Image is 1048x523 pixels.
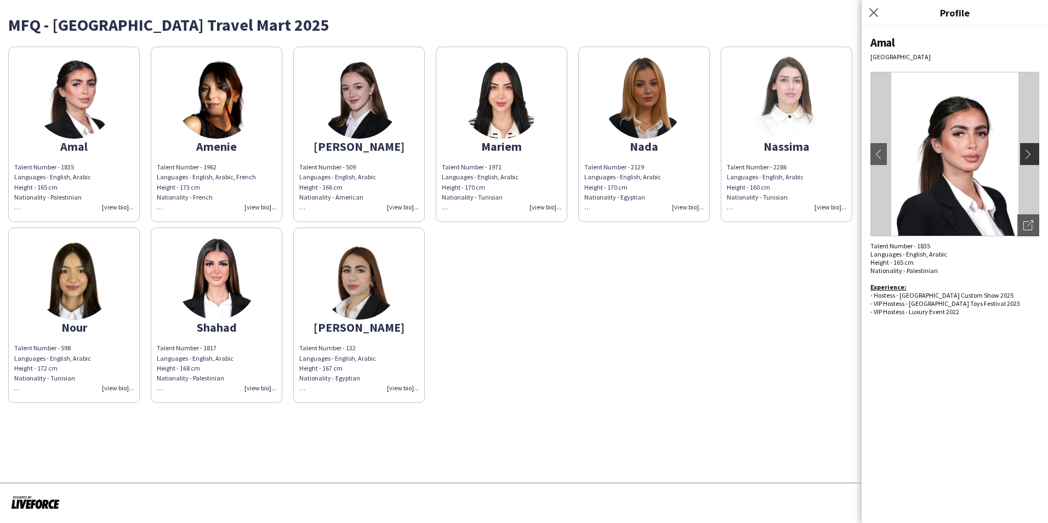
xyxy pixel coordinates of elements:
img: Powered by Liveforce [11,494,60,510]
div: Amal [14,141,134,151]
div: Amenie [157,141,276,151]
div: Nassima [727,141,846,151]
img: thumb-22a80c24-cb5f-4040-b33a-0770626b616f.png [175,237,258,320]
span: Talent Number - 1835 [14,163,74,171]
div: Height - 172 cm Nationality - Tunisian [14,363,134,394]
span: Talent Number - 1817 [157,344,217,352]
span: Talent Number - 509 Languages - English, Arabic Height - 166 cm Nationality - American [299,163,376,211]
div: - VIP Hostess - Luxury Event 2022 [870,308,1039,316]
div: Open photos pop-in [1017,214,1039,236]
img: thumb-6635f156c0799.jpeg [318,56,400,139]
span: Languages - English, Arabic Height - 165 cm Nationality - Palestinian [870,250,947,275]
div: Nour [14,322,134,332]
span: Talent Number - 1962 [157,163,217,171]
div: Languages - English, Arabic [157,354,276,384]
div: - VIP Hostess - [GEOGRAPHIC_DATA] Toys Festival 2023 [870,299,1039,308]
div: [GEOGRAPHIC_DATA] [870,53,1039,61]
span: Talent Number - 2286 Languages - English, Arabic Height - 160 cm Nationality - Tunisian [727,163,804,211]
div: Amal [870,35,1039,50]
img: thumb-7d03bddd-c3aa-4bde-8cdb-39b64b840995.png [745,56,828,139]
div: Mariem [442,141,561,151]
span: Talent Number - 2129 Languages - English, Arabic Height - 170 cm Nationality - Egyptian [584,163,661,211]
div: Languages - English, Arabic [14,354,134,394]
span: Height - 173 cm [157,183,200,191]
div: [PERSON_NAME] [299,141,419,151]
h3: Profile [862,5,1048,20]
span: Languages - English, Arabic Height - 165 cm Nationality - Palestinian [14,173,91,211]
span: Talent Number - 1835 [870,242,930,250]
img: thumb-81ff8e59-e6e2-4059-b349-0c4ea833cf59.png [33,56,115,139]
div: Shahad [157,322,276,332]
img: thumb-4ca95fa5-4d3e-4c2c-b4ce-8e0bcb13b1c7.png [175,56,258,139]
img: thumb-4c95e7ae-0fdf-44ac-8d60-b62309d66edf.png [460,56,543,139]
span: Languages - English, Arabic, French [157,173,256,181]
div: [PERSON_NAME] [299,322,419,332]
b: Experience: [870,283,907,291]
div: - Hostess - [GEOGRAPHIC_DATA] Custom Show 2025 [870,291,1039,299]
span: Talent Number - 598 [14,344,71,352]
img: thumb-33402f92-3f0a-48ee-9b6d-2e0525ee7c28.png [33,237,115,320]
span: Nationality - French [157,193,213,201]
img: thumb-127a73c4-72f8-4817-ad31-6bea1b145d02.png [603,56,685,139]
div: MFQ - [GEOGRAPHIC_DATA] Travel Mart 2025 [8,16,1040,33]
img: Crew avatar or photo [870,72,1039,236]
div: Height - 168 cm Nationality - Palestinian [157,363,276,383]
div: Nada [584,141,704,151]
span: Talent Number - 1971 Languages - English, Arabic Height - 170 cm Nationality - Tunisian [442,163,519,211]
img: thumb-2e0034d6-7930-4ae6-860d-e19d2d874555.png [318,237,400,320]
span: Talent Number - 132 Languages - English, Arabic Height - 167 cm Nationality - Egyptian [299,344,376,392]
